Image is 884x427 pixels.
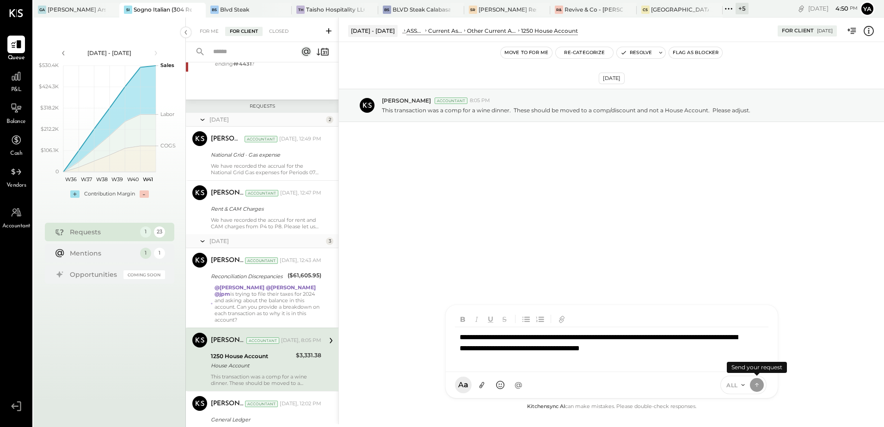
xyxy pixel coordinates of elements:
[65,176,77,183] text: W36
[727,362,787,373] div: Send your request
[281,337,321,344] div: [DATE], 8:05 PM
[81,176,92,183] text: W37
[160,62,174,68] text: Sales
[124,6,132,14] div: SI
[280,189,321,197] div: [DATE], 12:47 PM
[211,256,243,265] div: [PERSON_NAME]
[279,135,321,143] div: [DATE], 12:49 PM
[209,116,324,123] div: [DATE]
[190,103,334,110] div: Requests
[520,312,532,325] button: Unordered List
[8,54,25,62] span: Queue
[40,104,59,111] text: $318.2K
[382,97,431,104] span: [PERSON_NAME]
[39,83,59,90] text: $424.3K
[0,36,32,62] a: Queue
[211,336,245,345] div: [PERSON_NAME]
[515,380,522,390] span: @
[6,182,26,190] span: Vendors
[160,111,174,117] text: Labor
[127,176,138,183] text: W40
[485,312,497,325] button: Underline
[134,6,191,13] div: Sogno Italian (304 Restaurant)
[96,176,107,183] text: W38
[266,284,316,291] strong: @[PERSON_NAME]
[70,249,135,258] div: Mentions
[211,415,319,424] div: General Ledger
[70,227,135,237] div: Requests
[154,226,165,238] div: 23
[288,271,321,280] div: ($61,605.95)
[565,6,622,13] div: Revive & Co - [PERSON_NAME]
[211,163,321,176] div: We have recorded the accrual for the National Grid Gas expenses for Periods 07 and 08. Please pro...
[326,116,333,123] div: 2
[220,6,249,13] div: Blvd Steak
[669,47,722,58] button: Flag as Blocker
[55,168,59,175] text: 0
[280,400,321,408] div: [DATE], 12:02 PM
[555,6,563,14] div: R&
[246,190,278,196] div: Accountant
[140,248,151,259] div: 1
[521,27,578,35] div: 1250 House Account
[211,373,321,386] div: This transaction was a comp for a wine dinner. These should be moved to a comp/discount and not a...
[211,399,243,409] div: [PERSON_NAME]
[457,312,469,325] button: Bold
[211,134,243,144] div: [PERSON_NAME]
[467,27,516,35] div: Other Current Assets
[817,28,833,34] div: [DATE]
[211,150,319,159] div: National Grid - Gas expense
[233,61,252,67] b: 4431
[469,6,477,14] div: SR
[599,73,625,84] div: [DATE]
[0,204,32,231] a: Accountant
[0,67,32,94] a: P&L
[556,47,613,58] button: Re-Categorize
[736,3,749,14] div: + 5
[406,27,424,35] div: ASSETS
[211,352,293,361] div: 1250 House Account
[296,351,321,360] div: $3,331.38
[471,312,483,325] button: Italic
[428,27,462,35] div: Current Assets
[41,147,59,153] text: $106.1K
[0,163,32,190] a: Vendors
[6,118,26,126] span: Balance
[160,142,176,149] text: COGS
[10,150,22,158] span: Cash
[154,248,165,259] div: 1
[195,27,223,36] div: For Me
[0,131,32,158] a: Cash
[70,270,119,279] div: Opportunities
[296,6,305,14] div: TH
[797,4,806,13] div: copy link
[70,49,149,57] div: [DATE] - [DATE]
[209,237,324,245] div: [DATE]
[211,189,244,198] div: [PERSON_NAME]
[245,257,278,264] div: Accountant
[470,97,490,104] span: 8:05 PM
[38,6,46,14] div: GA
[808,4,858,13] div: [DATE]
[393,6,450,13] div: BLVD Steak Calabasas
[215,284,321,323] div: is trying to file their taxes for 2024 and asking about the balance in this account. Can you prov...
[246,337,279,344] div: Accountant
[348,25,398,37] div: [DATE] - [DATE]
[215,284,264,291] strong: @[PERSON_NAME]
[211,361,293,370] div: House Account
[245,401,278,407] div: Accountant
[70,190,80,198] div: +
[140,226,151,238] div: 1
[435,98,467,104] div: Accountant
[41,126,59,132] text: $212.2K
[306,6,364,13] div: Taisho Hospitality LLC
[0,99,32,126] a: Balance
[2,222,31,231] span: Accountant
[510,377,527,393] button: @
[211,204,319,213] div: Rent & CAM Charges
[210,6,219,14] div: BS
[326,238,333,245] div: 3
[382,106,750,114] p: This transaction was a comp for a wine dinner. These should be moved to a comp/discount and not a...
[39,62,59,68] text: $530.4K
[383,6,391,14] div: BS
